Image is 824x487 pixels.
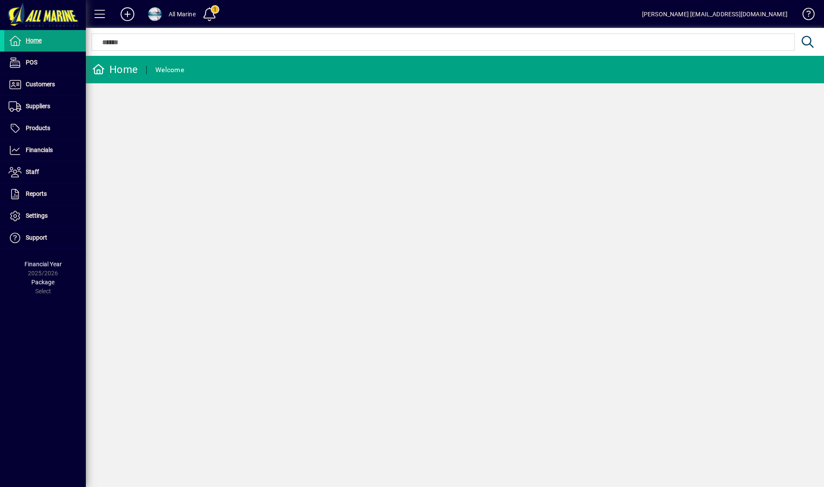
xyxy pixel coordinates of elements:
[4,183,86,205] a: Reports
[4,52,86,73] a: POS
[155,63,184,77] div: Welcome
[4,74,86,95] a: Customers
[4,96,86,117] a: Suppliers
[26,212,48,219] span: Settings
[26,234,47,241] span: Support
[4,227,86,249] a: Support
[26,146,53,153] span: Financials
[26,103,50,110] span: Suppliers
[169,7,196,21] div: All Marine
[4,205,86,227] a: Settings
[642,7,788,21] div: [PERSON_NAME] [EMAIL_ADDRESS][DOMAIN_NAME]
[26,190,47,197] span: Reports
[4,161,86,183] a: Staff
[26,168,39,175] span: Staff
[26,81,55,88] span: Customers
[92,63,138,76] div: Home
[26,125,50,131] span: Products
[26,59,37,66] span: POS
[4,118,86,139] a: Products
[26,37,42,44] span: Home
[24,261,62,268] span: Financial Year
[4,140,86,161] a: Financials
[796,2,813,30] a: Knowledge Base
[114,6,141,22] button: Add
[141,6,169,22] button: Profile
[31,279,55,286] span: Package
